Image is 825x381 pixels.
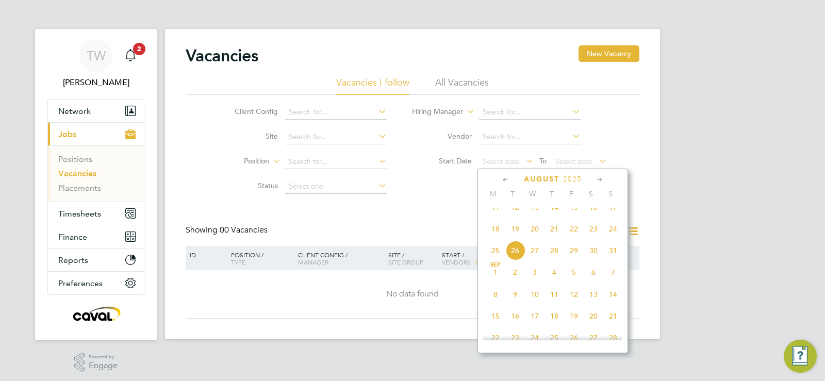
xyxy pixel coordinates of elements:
[544,285,564,304] span: 11
[544,219,564,239] span: 21
[220,225,268,235] span: 00 Vacancies
[58,106,91,116] span: Network
[48,225,144,248] button: Finance
[564,219,584,239] span: 22
[603,241,623,260] span: 31
[35,29,157,340] nav: Main navigation
[388,258,423,266] span: Site Group
[564,197,584,217] span: 15
[505,262,525,282] span: 2
[58,183,101,193] a: Placements
[603,219,623,239] span: 24
[544,241,564,260] span: 28
[435,76,489,95] li: All Vacancies
[505,328,525,347] span: 23
[89,353,118,361] span: Powered by
[525,262,544,282] span: 3
[48,123,144,145] button: Jobs
[479,130,581,144] input: Search for...
[525,197,544,217] span: 13
[505,241,525,260] span: 26
[298,258,328,266] span: Manager
[58,255,88,265] span: Reports
[48,100,144,122] button: Network
[542,189,562,198] span: T
[483,157,520,166] span: Select date
[442,258,471,266] span: Vendors
[58,129,76,139] span: Jobs
[186,225,270,236] div: Showing
[584,285,603,304] span: 13
[603,306,623,326] span: 21
[601,189,620,198] span: S
[486,219,505,239] span: 18
[505,285,525,304] span: 9
[564,328,584,347] span: 26
[219,181,278,190] label: Status
[603,285,623,304] span: 14
[120,39,141,72] a: 2
[58,169,96,178] a: Vacancies
[525,328,544,347] span: 24
[524,175,559,184] span: August
[231,258,245,266] span: Type
[584,328,603,347] span: 27
[563,175,582,184] span: 2025
[584,197,603,217] span: 16
[47,39,144,89] a: TW[PERSON_NAME]
[579,45,639,62] button: New Vacancy
[486,285,505,304] span: 8
[784,340,817,373] button: Engage Resource Center
[603,197,623,217] span: 17
[525,219,544,239] span: 20
[58,232,87,242] span: Finance
[439,246,511,272] div: Start /
[89,361,118,370] span: Engage
[48,202,144,225] button: Timesheets
[564,241,584,260] span: 29
[386,246,440,271] div: Site /
[479,105,581,120] input: Search for...
[581,189,601,198] span: S
[486,328,505,347] span: 22
[486,241,505,260] span: 25
[412,131,472,141] label: Vendor
[544,197,564,217] span: 14
[525,306,544,326] span: 17
[48,272,144,294] button: Preferences
[562,189,581,198] span: F
[522,189,542,198] span: W
[133,43,145,55] span: 2
[219,107,278,116] label: Client Config
[70,305,122,322] img: caval-logo-retina.png
[564,285,584,304] span: 12
[187,246,223,263] div: ID
[544,262,564,282] span: 4
[47,305,144,322] a: Go to home page
[584,219,603,239] span: 23
[525,285,544,304] span: 10
[186,45,258,66] h2: Vacancies
[584,262,603,282] span: 6
[295,246,386,271] div: Client Config /
[525,241,544,260] span: 27
[412,156,472,165] label: Start Date
[486,197,505,217] span: 11
[503,189,522,198] span: T
[74,353,118,372] a: Powered byEngage
[48,145,144,202] div: Jobs
[187,289,638,300] div: No data found
[48,249,144,271] button: Reports
[285,179,387,194] input: Select one
[505,197,525,217] span: 12
[584,306,603,326] span: 20
[536,154,550,168] span: To
[58,154,92,164] a: Positions
[285,105,387,120] input: Search for...
[285,155,387,169] input: Search for...
[219,131,278,141] label: Site
[210,156,269,167] label: Position
[584,241,603,260] span: 30
[486,262,505,268] span: Sep
[544,306,564,326] span: 18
